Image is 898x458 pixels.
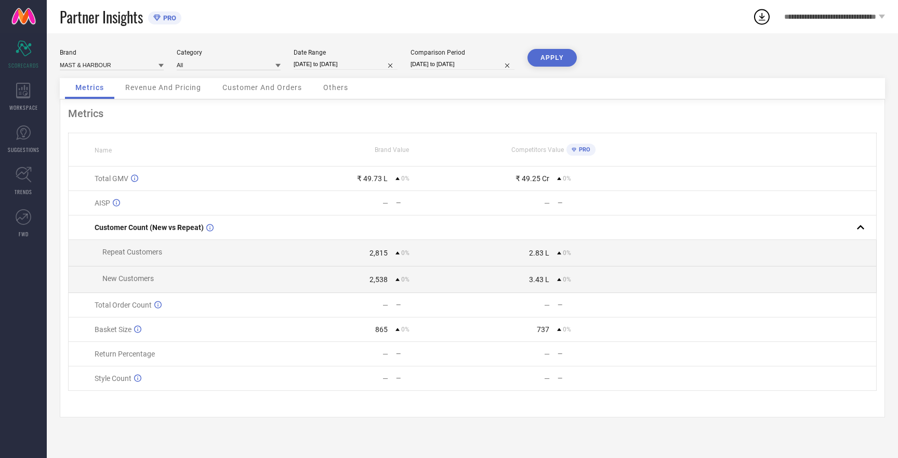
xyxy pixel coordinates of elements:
span: New Customers [102,274,154,283]
div: Category [177,49,281,56]
span: 0% [563,249,571,257]
div: — [396,199,472,207]
div: — [558,375,633,382]
div: 2.83 L [529,249,549,257]
div: — [544,301,550,309]
span: Style Count [95,374,131,383]
span: 0% [563,276,571,283]
span: Total Order Count [95,301,152,309]
div: — [558,199,633,207]
div: Brand [60,49,164,56]
div: Metrics [68,107,877,120]
div: — [544,350,550,358]
div: — [558,350,633,358]
span: Total GMV [95,174,128,183]
span: PRO [576,146,590,153]
span: Name [95,147,112,154]
div: Date Range [294,49,398,56]
span: 0% [401,175,410,182]
div: ₹ 49.25 Cr [516,174,549,183]
span: SUGGESTIONS [8,146,39,154]
div: — [396,301,472,309]
span: AISP [95,199,110,207]
span: 0% [401,276,410,283]
div: 2,538 [369,275,388,284]
div: 737 [537,325,549,334]
span: Others [323,83,348,92]
span: Partner Insights [60,6,143,28]
div: — [396,350,472,358]
span: 0% [401,249,410,257]
span: WORKSPACE [9,104,38,111]
div: ₹ 49.73 L [357,174,388,183]
div: 3.43 L [529,275,549,284]
span: SCORECARDS [8,61,39,69]
span: Revenue And Pricing [125,83,201,92]
span: FWD [19,230,29,238]
span: 0% [563,175,571,182]
div: Comparison Period [411,49,514,56]
div: — [558,301,633,309]
input: Select comparison period [411,59,514,70]
div: — [396,375,472,382]
div: — [382,199,388,207]
input: Select date range [294,59,398,70]
div: — [382,301,388,309]
span: Customer Count (New vs Repeat) [95,223,204,232]
div: Open download list [752,7,771,26]
div: 2,815 [369,249,388,257]
span: TRENDS [15,188,32,196]
div: 865 [375,325,388,334]
button: APPLY [527,49,577,67]
span: 0% [563,326,571,333]
span: Repeat Customers [102,248,162,256]
div: — [544,374,550,383]
span: Competitors Value [511,146,564,154]
span: Customer And Orders [222,83,302,92]
div: — [382,374,388,383]
span: Basket Size [95,325,131,334]
span: 0% [401,326,410,333]
span: Return Percentage [95,350,155,358]
span: Brand Value [375,146,409,154]
span: PRO [161,14,176,22]
div: — [382,350,388,358]
span: Metrics [75,83,104,92]
div: — [544,199,550,207]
